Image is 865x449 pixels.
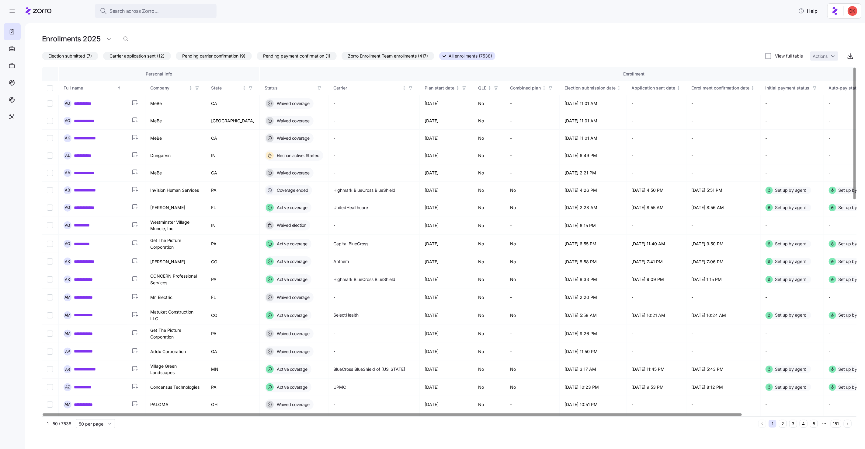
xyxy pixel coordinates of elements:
[505,182,560,199] td: No
[505,199,560,216] td: No
[47,276,53,282] input: Select record 11
[47,331,53,337] input: Select record 14
[65,260,70,264] span: A K
[627,343,687,360] td: -
[686,235,761,253] td: [DATE] 9:50 PM
[47,187,53,193] input: Select record 6
[627,95,687,112] td: -
[145,147,206,164] td: Dungarvin
[145,270,206,289] td: CONCERN Professional Services
[145,360,206,379] td: Village Green Landscapes
[189,86,193,90] div: Not sorted
[47,205,53,211] input: Select record 7
[145,235,206,253] td: Get The Picture Corporation
[275,170,310,176] span: Waived coverage
[206,235,260,253] td: PA
[206,216,260,235] td: IN
[65,242,71,246] span: A G
[761,289,824,306] td: -
[420,216,473,235] td: [DATE]
[145,199,206,216] td: [PERSON_NAME]
[627,112,687,130] td: -
[145,396,206,413] td: PALOMA
[333,153,335,159] span: -
[275,312,307,318] span: Active coverage
[48,52,92,60] span: Election submitted (7)
[627,164,687,182] td: -
[117,86,121,90] div: Sorted ascending
[333,241,368,247] span: Capital BlueCross
[560,360,627,379] td: [DATE] 3:17 AM
[769,420,776,428] button: 1
[150,85,187,91] div: Company
[145,324,206,343] td: Get The Picture Corporation
[560,324,627,343] td: [DATE] 9:26 PM
[473,253,505,270] td: No
[686,81,761,95] th: Enrollment confirmation dateNot sorted
[47,100,53,107] input: Select record 1
[420,182,473,199] td: [DATE]
[565,85,616,91] div: Election submission date
[47,170,53,176] input: Select record 5
[65,278,70,282] span: A K
[333,170,335,176] span: -
[333,348,335,354] span: -
[348,52,428,60] span: Zorro Enrollment Team enrollments (417)
[64,313,71,317] span: A M
[473,270,505,289] td: No
[761,164,824,182] td: -
[420,360,473,379] td: [DATE]
[676,86,681,90] div: Not sorted
[275,153,319,159] span: Election active: Started
[333,366,405,372] span: BlueCross BlueShield of [US_STATE]
[775,258,806,265] span: Set up by agent
[686,95,761,112] td: -
[686,343,761,360] td: -
[627,182,687,199] td: [DATE] 4:50 PM
[560,343,627,360] td: [DATE] 11:50 PM
[420,379,473,396] td: [DATE]
[686,199,761,216] td: [DATE] 8:56 AM
[145,289,206,306] td: Mr. Electric
[333,294,335,300] span: -
[47,118,53,124] input: Select record 2
[560,164,627,182] td: [DATE] 2:21 PM
[65,188,70,192] span: A B
[473,216,505,235] td: No
[275,187,308,193] span: Coverage ended
[686,379,761,396] td: [DATE] 8:12 PM
[275,100,310,107] span: Waived coverage
[505,235,560,253] td: No
[47,349,53,355] input: Select record 15
[686,360,761,379] td: [DATE] 5:43 PM
[505,324,560,343] td: -
[275,258,307,265] span: Active coverage
[505,147,560,164] td: -
[420,112,473,130] td: [DATE]
[686,130,761,147] td: -
[775,187,806,193] span: Set up by agent
[206,306,260,324] td: CO
[206,360,260,379] td: MN
[206,199,260,216] td: FL
[95,4,217,18] button: Search across Zorro...
[542,86,546,90] div: Not sorted
[560,199,627,216] td: [DATE] 2:28 AM
[505,379,560,396] td: No
[789,420,797,428] button: 3
[761,130,824,147] td: -
[47,135,53,141] input: Select record 3
[65,367,70,371] span: A R
[560,253,627,270] td: [DATE] 8:58 PM
[65,153,70,157] span: A L
[206,253,260,270] td: CO
[333,312,359,318] span: SelectHealth
[686,147,761,164] td: -
[420,306,473,324] td: [DATE]
[420,270,473,289] td: [DATE]
[488,86,492,90] div: Not sorted
[627,360,687,379] td: [DATE] 11:45 PM
[420,343,473,360] td: [DATE]
[47,222,53,228] input: Select record 8
[333,187,395,193] span: Highmark BlueCross BlueShield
